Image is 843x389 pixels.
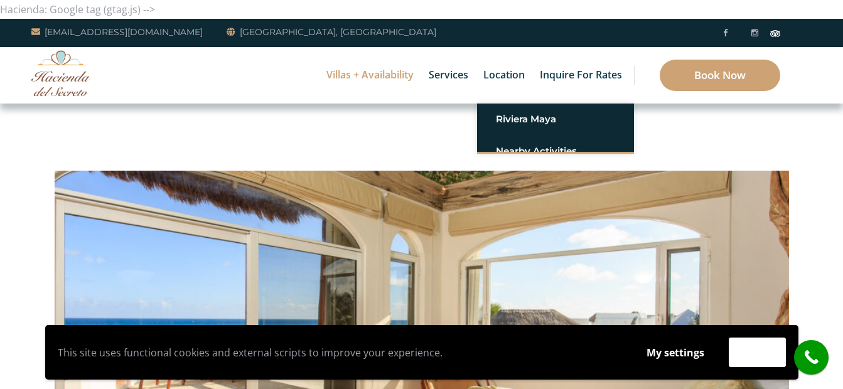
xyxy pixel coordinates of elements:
button: My settings [635,338,716,367]
button: Accept [729,338,786,367]
img: Awesome Logo [31,50,91,96]
a: call [794,340,829,375]
a: Nearby Activities [496,140,615,163]
a: [EMAIL_ADDRESS][DOMAIN_NAME] [31,24,203,40]
i: call [797,343,825,371]
p: This site uses functional cookies and external scripts to improve your experience. [58,343,622,362]
a: Services [422,47,475,104]
a: Riviera Maya [496,108,615,131]
a: Villas + Availability [320,47,420,104]
a: [GEOGRAPHIC_DATA], [GEOGRAPHIC_DATA] [227,24,436,40]
img: Tripadvisor_logomark.svg [770,30,780,36]
a: Inquire for Rates [534,47,628,104]
a: Location [477,47,531,104]
a: Book Now [660,60,780,91]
